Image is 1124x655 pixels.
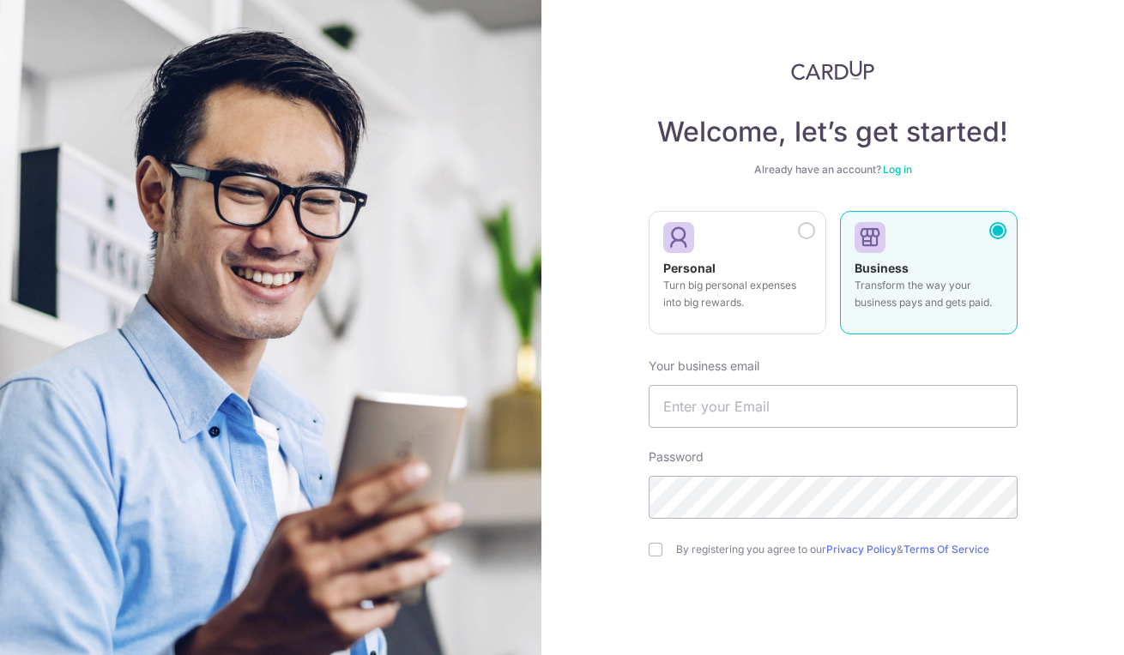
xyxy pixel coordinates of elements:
[663,261,716,275] strong: Personal
[649,163,1018,177] div: Already have an account?
[649,115,1018,149] h4: Welcome, let’s get started!
[649,448,704,466] label: Password
[649,211,826,345] a: Personal Turn big personal expenses into big rewards.
[883,163,912,176] a: Log in
[903,543,989,556] a: Terms Of Service
[855,277,1003,311] p: Transform the way your business pays and gets paid.
[649,385,1018,428] input: Enter your Email
[676,543,1018,556] label: By registering you agree to our &
[791,60,875,81] img: CardUp Logo
[840,211,1018,345] a: Business Transform the way your business pays and gets paid.
[663,277,812,311] p: Turn big personal expenses into big rewards.
[826,543,897,556] a: Privacy Policy
[649,358,759,375] label: Your business email
[855,261,909,275] strong: Business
